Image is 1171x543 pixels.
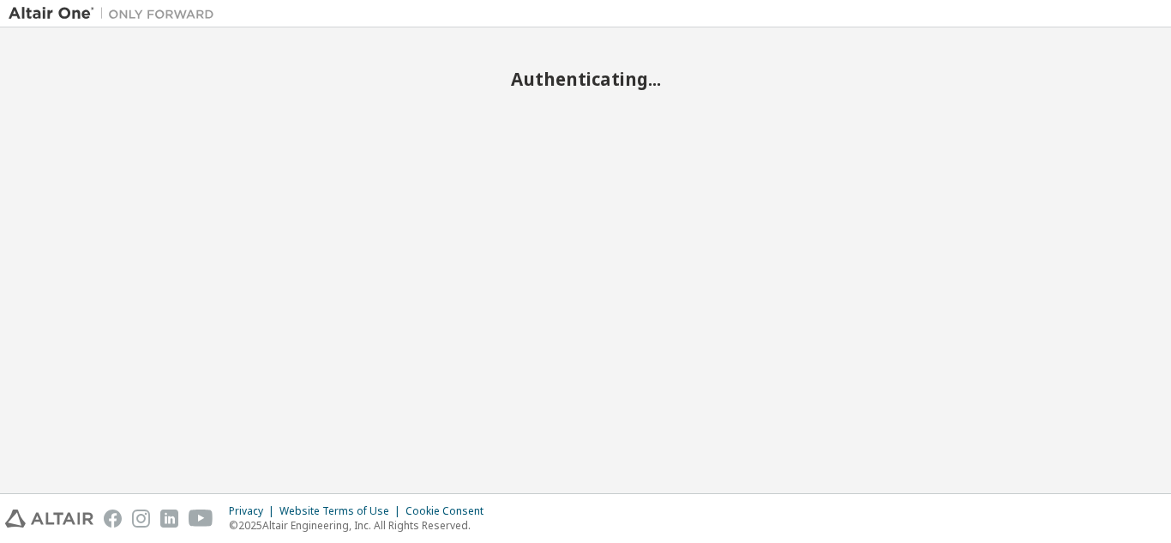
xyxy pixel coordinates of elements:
div: Privacy [229,504,279,518]
img: Altair One [9,5,223,22]
p: © 2025 Altair Engineering, Inc. All Rights Reserved. [229,518,494,533]
img: youtube.svg [189,510,213,528]
div: Website Terms of Use [279,504,405,518]
h2: Authenticating... [9,68,1162,90]
div: Cookie Consent [405,504,494,518]
img: altair_logo.svg [5,510,93,528]
img: facebook.svg [104,510,122,528]
img: instagram.svg [132,510,150,528]
img: linkedin.svg [160,510,178,528]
